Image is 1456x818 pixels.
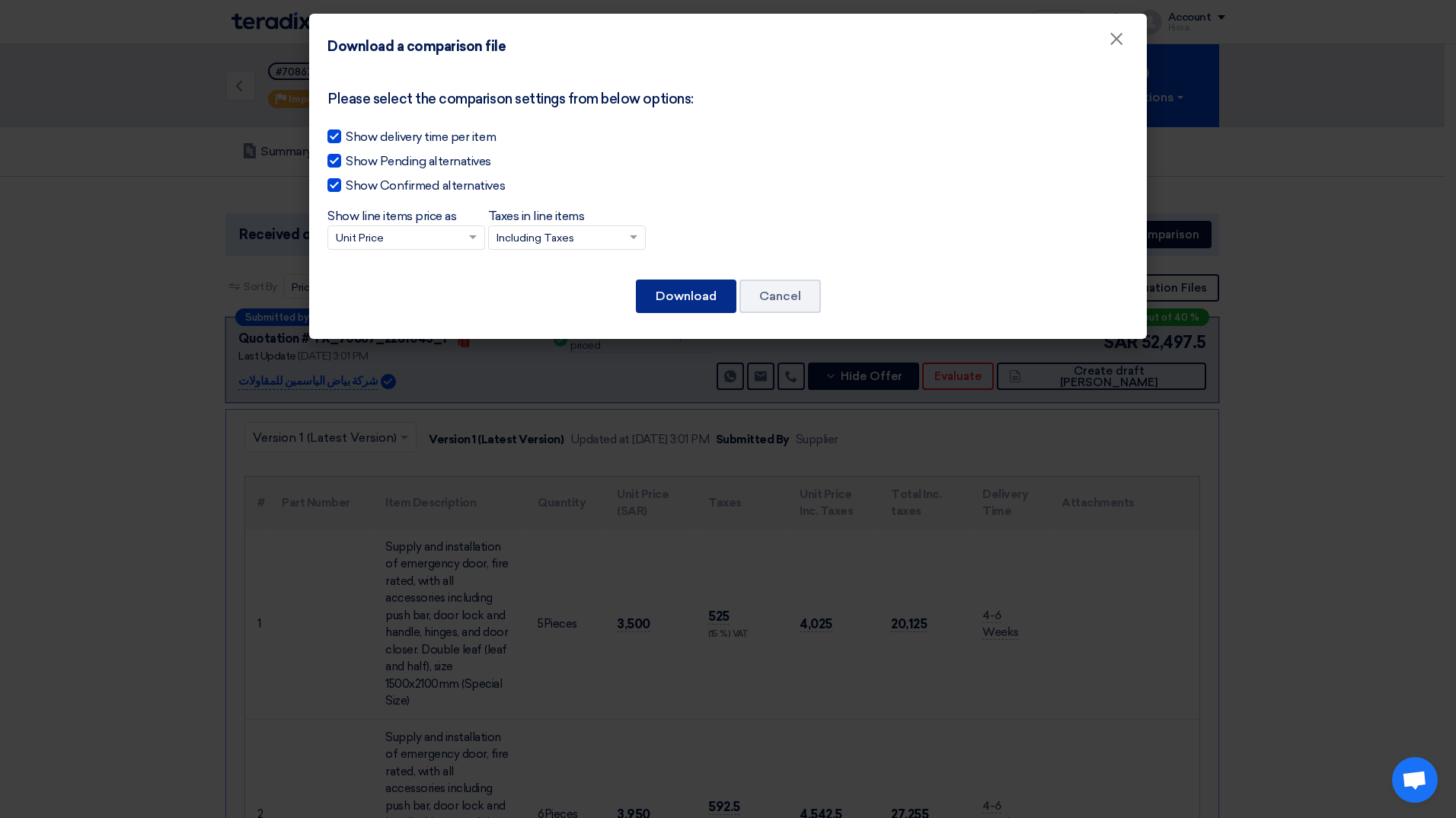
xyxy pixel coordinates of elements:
[336,226,461,251] input: Show line items price as Unit Price
[1109,27,1124,58] span: ×
[497,226,622,251] input: Taxes in line items Including Taxes
[636,280,736,313] button: Download
[346,128,496,146] span: Show delivery time per item
[1097,24,1136,55] button: Close
[739,280,821,313] button: Cancel
[327,89,1129,110] div: Please select the comparison settings from below options:
[327,37,506,57] h4: Download a comparison file
[327,209,456,223] span: Show line items price as
[346,177,505,195] span: Show Confirmed alternatives
[488,209,585,223] span: Taxes in line items
[1392,757,1438,803] div: Open chat
[346,152,491,171] span: Show Pending alternatives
